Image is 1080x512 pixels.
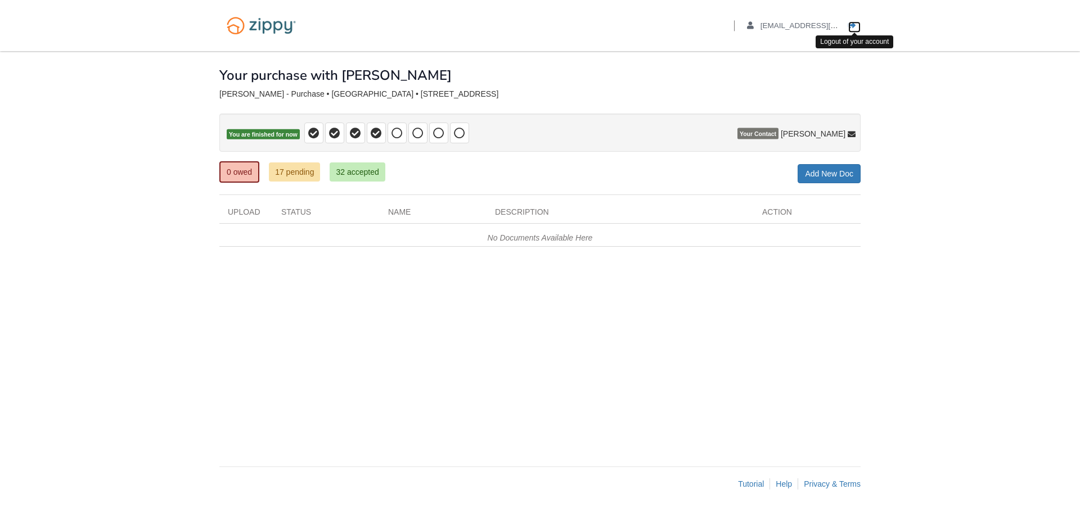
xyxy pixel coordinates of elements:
a: Add New Doc [798,164,861,183]
img: Logo [219,11,303,40]
em: No Documents Available Here [488,233,593,242]
a: Privacy & Terms [804,479,861,488]
div: Name [380,206,487,223]
a: Help [776,479,792,488]
div: Logout of your account [816,35,893,48]
div: [PERSON_NAME] - Purchase • [GEOGRAPHIC_DATA] • [STREET_ADDRESS] [219,89,861,99]
div: Description [487,206,754,223]
a: 32 accepted [330,162,385,182]
span: kalamazoothumper1@gmail.com [760,21,889,30]
div: Status [273,206,380,223]
a: 0 owed [219,161,259,183]
a: edit profile [747,21,889,33]
span: [PERSON_NAME] [781,128,845,139]
span: Your Contact [737,128,778,139]
a: 17 pending [269,162,320,182]
div: Upload [219,206,273,223]
a: Tutorial [738,479,764,488]
div: Action [754,206,861,223]
a: Log out [848,21,861,33]
h1: Your purchase with [PERSON_NAME] [219,68,452,83]
span: You are finished for now [227,129,300,140]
